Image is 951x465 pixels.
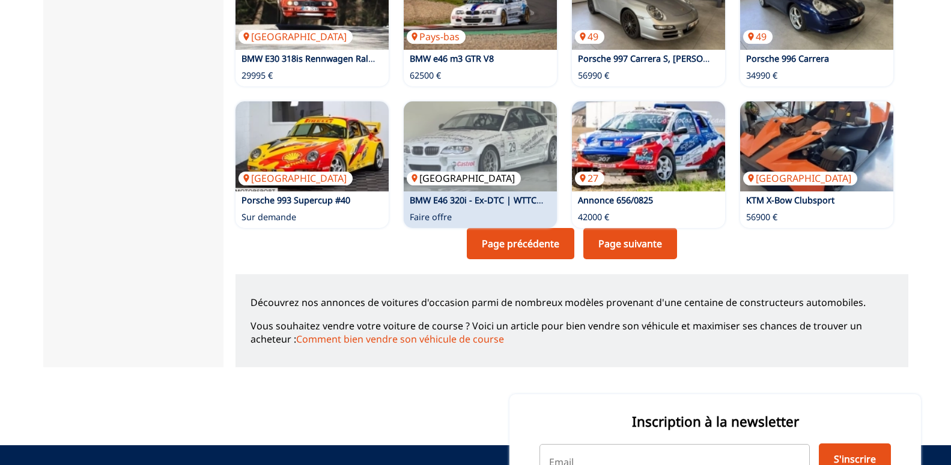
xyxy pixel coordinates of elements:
[407,172,521,185] p: [GEOGRAPHIC_DATA]
[404,101,557,191] img: BMW E46 320i - Ex-DTC | WTTC Update !
[743,172,857,185] p: [GEOGRAPHIC_DATA]
[410,53,494,64] a: BMW e46 m3 GTR V8
[242,70,273,82] p: 29995 €
[296,332,504,346] a: Comment bien vendre son véhicule de course
[746,53,829,64] a: Porsche 996 Carrera
[239,30,353,43] p: [GEOGRAPHIC_DATA]
[242,53,484,64] a: BMW E30 318is Rennwagen Rallye Oldtimer Motorsport GR.
[740,101,893,191] img: KTM X-Bow Clubsport
[575,30,604,43] p: 49
[572,101,725,191] a: Annonce 656/082527
[407,30,466,43] p: Pays-bas
[578,194,653,206] a: Annonce 656/0825
[242,211,296,223] p: Sur demande
[539,412,891,431] p: Inscription à la newsletter
[467,228,574,259] a: Page précédente
[242,194,350,206] a: Porsche 993 Supercup #40
[746,211,777,223] p: 56900 €
[743,30,773,43] p: 49
[740,101,893,191] a: KTM X-Bow Clubsport[GEOGRAPHIC_DATA]
[404,101,557,191] a: BMW E46 320i - Ex-DTC | WTTC Update ![GEOGRAPHIC_DATA]
[572,101,725,191] img: Annonce 656/0825
[746,194,834,206] a: KTM X-Bow Clubsport
[235,101,389,191] img: Porsche 993 Supercup #40
[251,319,893,346] p: Vous souhaitez vendre votre voiture de course ? Voici un article pour bien vendre son véhicule et...
[578,70,609,82] p: 56990 €
[410,211,452,223] p: Faire offre
[251,296,893,309] p: Découvrez nos annonces de voitures d'occasion parmi de nombreux modèles provenant d'une centaine ...
[239,172,353,185] p: [GEOGRAPHIC_DATA]
[410,70,441,82] p: 62500 €
[575,172,604,185] p: 27
[578,53,843,64] a: Porsche 997 Carrera S, [PERSON_NAME] refait, IMS et embrayage
[746,70,777,82] p: 34990 €
[578,211,609,223] p: 42000 €
[583,228,677,259] a: Page suivante
[235,101,389,191] a: Porsche 993 Supercup #40[GEOGRAPHIC_DATA]
[410,194,574,206] a: BMW E46 320i - Ex-DTC | WTTC Update !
